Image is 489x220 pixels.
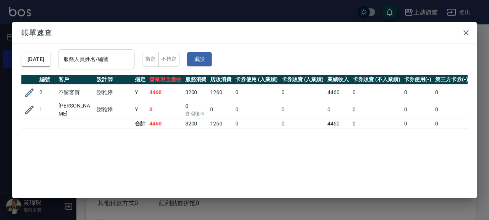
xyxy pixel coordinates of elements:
td: 3200 [183,84,209,101]
td: 4460 [147,84,183,101]
td: 0 [351,84,402,101]
th: 業績收入 [325,75,351,85]
td: 0 [233,119,280,128]
th: 指定 [133,75,147,85]
th: 客戶 [57,75,95,85]
th: 設計師 [95,75,133,85]
th: 店販消費 [208,75,233,85]
td: 0 [351,119,402,128]
td: 1 [37,101,57,119]
td: 謝雅婷 [95,101,133,119]
th: 卡券販賣 (入業績) [280,75,326,85]
td: 0 [233,101,280,119]
td: 0 [208,101,233,119]
td: 0 [233,84,280,101]
td: 0 [402,84,434,101]
td: 0 [433,119,470,128]
h2: 帳單速查 [12,22,477,43]
th: 卡券販賣 (不入業績) [351,75,402,85]
td: 0 [402,119,434,128]
td: 合計 [133,119,147,128]
td: 0 [402,101,434,119]
td: 0 [433,101,470,119]
button: 不指定 [158,52,180,67]
td: 不留客資 [57,84,95,101]
td: 4460 [325,119,351,128]
th: 卡券使用 (入業績) [233,75,280,85]
td: 0 [280,101,326,119]
td: 0 [280,84,326,101]
td: 0 [280,119,326,128]
td: 謝雅婷 [95,84,133,101]
td: 1260 [208,84,233,101]
td: 0 [183,101,209,119]
td: Y [133,101,147,119]
p: 含 儲值卡 [185,110,207,117]
th: 卡券使用(-) [402,75,434,85]
td: 0 [325,101,351,119]
button: 重設 [187,52,212,66]
th: 編號 [37,75,57,85]
td: 0 [147,101,183,119]
button: [DATE] [21,52,50,66]
td: 3200 [183,119,209,128]
th: 服務消費 [183,75,209,85]
td: [PERSON_NAME] [57,101,95,119]
td: 4460 [147,119,183,128]
button: 指定 [142,52,159,67]
th: 營業現金應收 [147,75,183,85]
td: 0 [351,101,402,119]
td: 2 [37,84,57,101]
th: 第三方卡券(-) [433,75,470,85]
td: 0 [433,84,470,101]
td: 1260 [208,119,233,128]
td: 4460 [325,84,351,101]
td: Y [133,84,147,101]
